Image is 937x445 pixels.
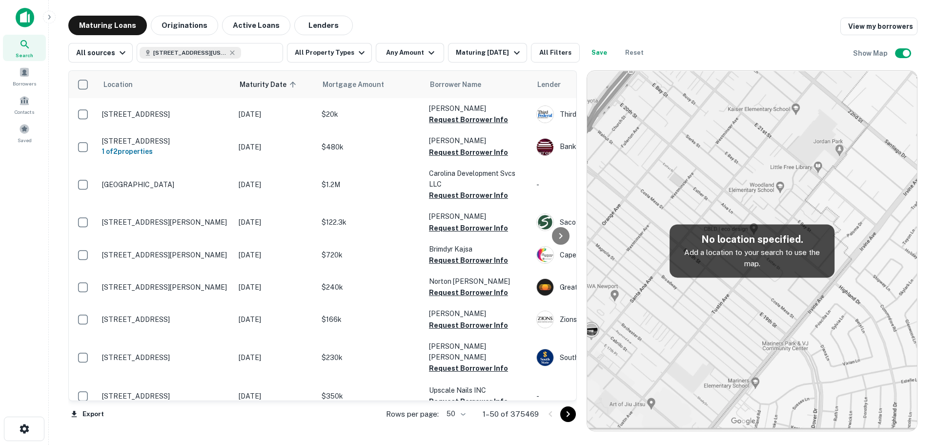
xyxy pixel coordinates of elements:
[429,396,508,407] button: Request Borrower Info
[536,311,683,328] div: Zions Bancorporation
[429,287,508,298] button: Request Borrower Info
[240,79,299,90] span: Maturity Date
[102,137,229,146] p: [STREET_ADDRESS]
[677,247,827,270] p: Add a location to your search to use the map.
[3,63,46,89] a: Borrowers
[151,16,218,35] button: Originations
[429,190,508,201] button: Request Borrower Info
[16,8,34,27] img: capitalize-icon.png
[537,214,553,231] img: picture
[239,352,312,363] p: [DATE]
[537,106,553,123] img: picture
[239,250,312,260] p: [DATE]
[239,217,312,228] p: [DATE]
[429,135,527,146] p: [PERSON_NAME]
[531,71,688,98] th: Lender
[429,362,508,374] button: Request Borrower Info
[153,48,226,57] span: [STREET_ADDRESS][US_STATE]
[677,232,827,247] h5: No location specified.
[68,407,106,422] button: Export
[322,282,419,293] p: $240k
[587,71,917,431] img: map-placeholder.webp
[97,71,234,98] th: Location
[429,319,508,331] button: Request Borrower Info
[536,278,683,296] div: Great Southern Bank
[322,179,419,190] p: $1.2M
[322,314,419,325] p: $166k
[102,315,229,324] p: [STREET_ADDRESS]
[443,407,467,421] div: 50
[102,392,229,401] p: [STREET_ADDRESS]
[102,146,229,157] h6: 1 of 2 properties
[429,147,508,158] button: Request Borrower Info
[537,311,553,328] img: picture
[536,246,683,264] div: Cape COD Co-operative Bank
[537,139,553,155] img: picture
[429,385,527,396] p: Upscale Nails INC
[853,48,889,59] h6: Show Map
[429,276,527,287] p: Norton [PERSON_NAME]
[16,51,33,59] span: Search
[429,211,527,222] p: [PERSON_NAME]
[536,138,683,156] div: Bank West Of [US_STATE]
[536,106,683,123] div: Third Federal
[13,80,36,87] span: Borrowers
[3,120,46,146] a: Saved
[239,142,312,152] p: [DATE]
[536,349,683,366] div: Southstate Bank, National Association
[448,43,527,63] button: Maturing [DATE]
[429,341,527,362] p: [PERSON_NAME] [PERSON_NAME]
[234,71,317,98] th: Maturity Date
[3,91,46,118] a: Contacts
[376,43,444,63] button: Any Amount
[429,308,527,319] p: [PERSON_NAME]
[3,35,46,61] a: Search
[429,103,527,114] p: [PERSON_NAME]
[560,406,576,422] button: Go to next page
[68,43,133,63] button: All sources
[619,43,650,63] button: Reset
[322,142,419,152] p: $480k
[322,109,419,120] p: $20k
[102,110,229,119] p: [STREET_ADDRESS]
[322,217,419,228] p: $122.3k
[239,282,312,293] p: [DATE]
[531,43,580,63] button: All Filters
[322,352,419,363] p: $230k
[888,367,937,414] iframe: Chat Widget
[536,391,683,402] p: -
[322,391,419,402] p: $350k
[429,222,508,234] button: Request Borrower Info
[840,18,917,35] a: View my borrowers
[15,108,34,116] span: Contacts
[386,408,439,420] p: Rows per page:
[287,43,372,63] button: All Property Types
[239,391,312,402] p: [DATE]
[537,247,553,263] img: picture
[68,16,147,35] button: Maturing Loans
[584,43,615,63] button: Save your search to get updates of matches that match your search criteria.
[323,79,397,90] span: Mortgage Amount
[424,71,531,98] th: Borrower Name
[537,349,553,366] img: picture
[429,244,527,254] p: Brimdyr Kajsa
[322,250,419,260] p: $720k
[429,254,508,266] button: Request Borrower Info
[294,16,353,35] button: Lenders
[537,79,561,90] span: Lender
[103,79,133,90] span: Location
[239,109,312,120] p: [DATE]
[537,279,553,296] img: picture
[483,408,539,420] p: 1–50 of 375469
[536,213,683,231] div: Saco & Biddeford Savings Institution
[429,168,527,190] p: Carolina Development Svcs LLC
[239,179,312,190] p: [DATE]
[536,179,683,190] p: -
[222,16,290,35] button: Active Loans
[102,180,229,189] p: [GEOGRAPHIC_DATA]
[317,71,424,98] th: Mortgage Amount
